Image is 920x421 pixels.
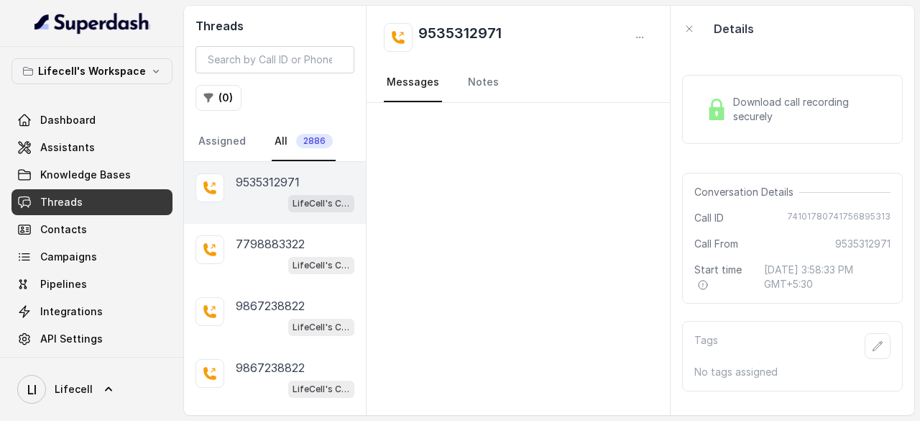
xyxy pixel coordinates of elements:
[272,122,336,161] a: All2886
[11,369,172,409] a: Lifecell
[293,382,350,397] p: LifeCell's Call Assistant
[418,23,502,52] h2: 9535312971
[293,258,350,273] p: LifeCell's Call Assistant
[236,297,305,314] p: 9867238822
[835,237,891,251] span: 9535312971
[11,244,172,270] a: Campaigns
[293,320,350,335] p: LifeCell's Call Assistant
[465,63,502,102] a: Notes
[195,17,354,35] h2: Threads
[694,365,891,379] p: No tags assigned
[40,195,83,209] span: Threads
[40,140,95,155] span: Assistants
[34,12,150,35] img: light.svg
[694,333,718,359] p: Tags
[11,217,172,243] a: Contacts
[11,271,172,297] a: Pipelines
[694,237,738,251] span: Call From
[787,211,891,225] span: 74101780741756895313
[27,382,37,397] text: LI
[40,250,97,264] span: Campaigns
[384,63,442,102] a: Messages
[40,277,87,291] span: Pipelines
[764,263,891,291] span: [DATE] 3:58:33 PM GMT+5:30
[733,95,885,124] span: Download call recording securely
[38,63,146,80] p: Lifecell's Workspace
[11,162,172,188] a: Knowledge Bases
[40,113,96,127] span: Dashboard
[236,173,300,191] p: 9535312971
[11,107,172,133] a: Dashboard
[694,263,753,291] span: Start time
[195,122,354,161] nav: Tabs
[236,359,305,376] p: 9867238822
[40,168,131,182] span: Knowledge Bases
[40,304,103,319] span: Integrations
[11,189,172,215] a: Threads
[384,63,653,102] nav: Tabs
[40,332,103,346] span: API Settings
[11,135,172,160] a: Assistants
[236,235,305,253] p: 7798883322
[293,196,350,211] p: LifeCell's Call Assistant
[296,134,333,148] span: 2886
[11,299,172,325] a: Integrations
[694,211,724,225] span: Call ID
[694,185,799,199] span: Conversation Details
[195,85,241,111] button: (0)
[195,122,249,161] a: Assigned
[55,382,93,397] span: Lifecell
[11,58,172,84] button: Lifecell's Workspace
[11,326,172,352] a: API Settings
[714,20,754,37] p: Details
[706,99,727,120] img: Lock Icon
[40,222,87,237] span: Contacts
[195,46,354,73] input: Search by Call ID or Phone Number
